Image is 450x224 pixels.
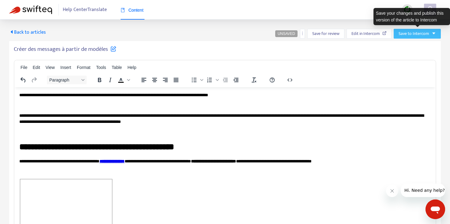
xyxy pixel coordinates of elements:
[171,76,181,84] button: Justify
[94,76,105,84] button: Bold
[139,76,149,84] button: Align left
[29,76,39,84] button: Redo
[77,65,90,70] span: Format
[432,31,436,36] span: caret-down
[386,185,398,197] iframe: Close message
[189,76,204,84] div: Bullet list
[21,65,28,70] span: File
[96,65,106,70] span: Tools
[149,76,160,84] button: Align center
[9,29,14,34] span: caret-left
[63,4,107,16] span: Help Center Translate
[347,29,392,39] button: Edit in Intercom
[121,8,125,12] span: book
[127,65,136,70] span: Help
[112,65,122,70] span: Table
[300,31,305,36] span: more
[9,6,52,14] img: Swifteq
[33,65,40,70] span: Edit
[18,76,28,84] button: Undo
[160,76,171,84] button: Align right
[116,76,131,84] div: Text color Black
[105,76,115,84] button: Italic
[394,29,441,39] button: Save to Intercomcaret-down
[426,6,434,13] span: user
[46,65,55,70] span: View
[47,76,87,84] button: Block Paragraph
[307,29,344,39] button: Save for review
[401,184,445,197] iframe: Message from company
[9,28,46,36] span: Back to articles
[300,29,305,39] button: more
[249,76,259,84] button: Clear formatting
[312,30,339,37] span: Save for review
[373,8,450,25] div: Save your changes and publish this version of the article to Intercom
[14,46,116,53] h5: Créer des messages à partir de modèles
[49,78,79,82] span: Paragraph
[204,76,220,84] div: Numbered list
[278,32,295,36] span: UNSAVED
[399,30,429,37] span: Save to Intercom
[121,8,144,13] span: Content
[403,6,411,13] img: sync.dc5367851b00ba804db3.png
[220,76,231,84] button: Decrease indent
[351,30,380,37] span: Edit in Intercom
[231,76,241,84] button: Increase indent
[426,199,445,219] iframe: Button to launch messaging window
[60,65,71,70] span: Insert
[267,76,277,84] button: Help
